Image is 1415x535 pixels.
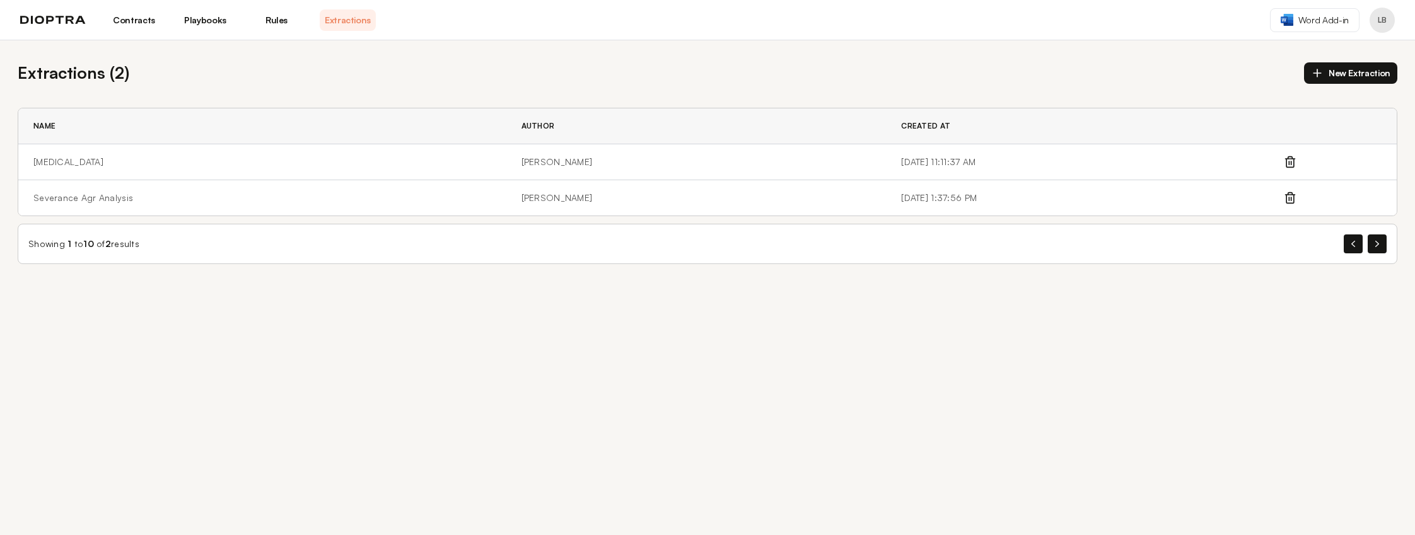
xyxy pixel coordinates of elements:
[1370,8,1395,33] button: Profile menu
[248,9,305,31] a: Rules
[83,238,94,249] span: 10
[886,108,1283,144] th: Created At
[1270,8,1360,32] a: Word Add-in
[1368,234,1387,253] button: Next
[506,180,887,216] td: [PERSON_NAME]
[18,180,506,216] td: Severance Agr Analysis
[886,144,1283,180] td: [DATE] 11:11:37 AM
[1298,14,1349,26] span: Word Add-in
[506,144,887,180] td: [PERSON_NAME]
[1304,62,1397,84] button: New Extraction
[106,9,162,31] a: Contracts
[18,60,129,85] h2: Extractions ( 2 )
[28,238,139,250] div: Showing to of results
[18,108,506,144] th: Name
[105,238,111,249] span: 2
[320,9,376,31] a: Extractions
[886,180,1283,216] td: [DATE] 1:37:56 PM
[506,108,887,144] th: Author
[1281,14,1293,26] img: word
[1344,234,1363,253] button: Previous
[177,9,233,31] a: Playbooks
[67,238,71,249] span: 1
[18,144,506,180] td: [MEDICAL_DATA]
[20,16,86,25] img: logo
